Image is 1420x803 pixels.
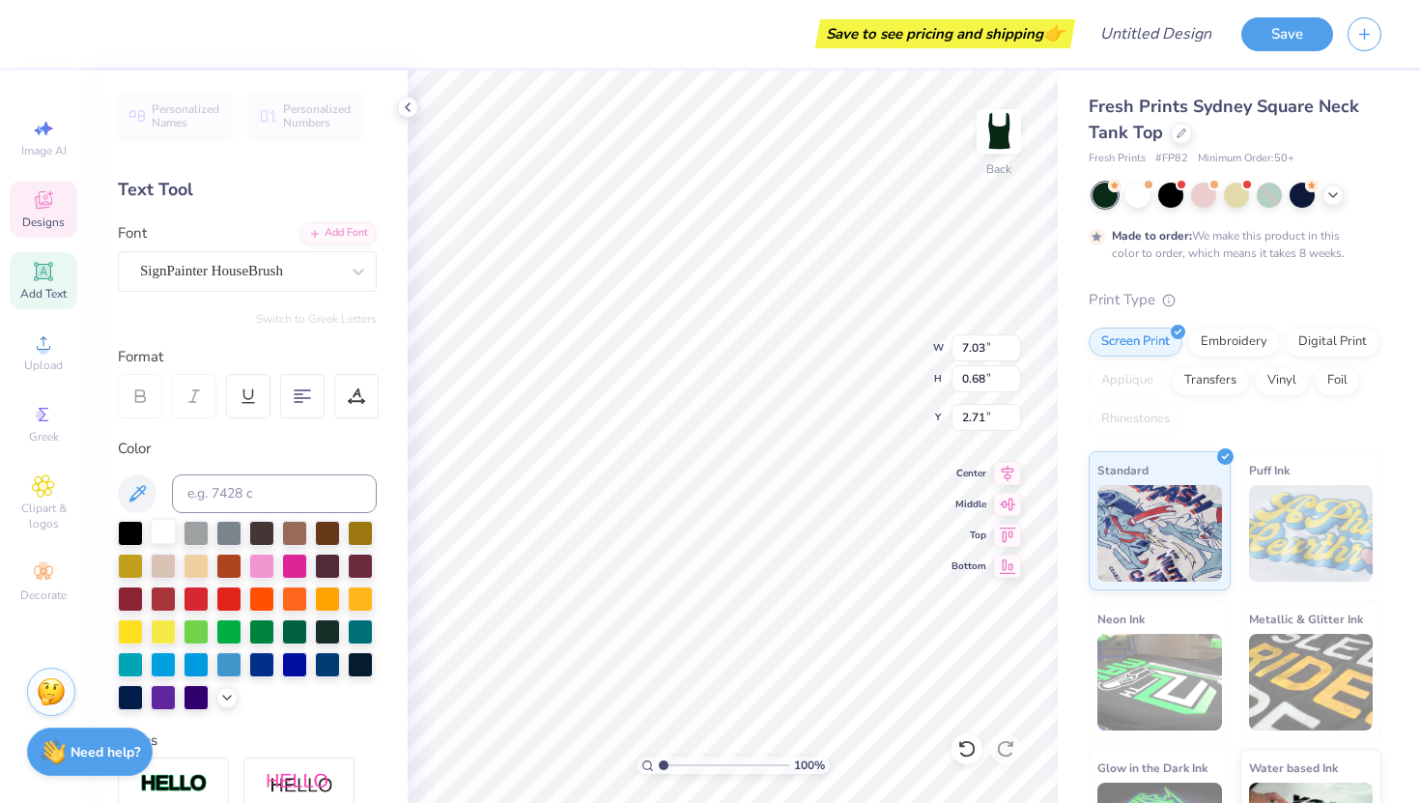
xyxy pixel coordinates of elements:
div: Save to see pricing and shipping [820,19,1070,48]
div: Foil [1315,366,1360,395]
span: Neon Ink [1097,609,1145,629]
span: 100 % [794,757,825,774]
div: Add Font [300,222,377,244]
span: Standard [1097,460,1149,480]
span: Metallic & Glitter Ink [1249,609,1363,629]
div: We make this product in this color to order, which means it takes 8 weeks. [1112,227,1349,262]
span: Personalized Names [152,102,220,129]
img: Standard [1097,485,1222,582]
span: Puff Ink [1249,460,1290,480]
span: Designs [22,215,65,230]
span: Upload [24,358,63,373]
div: Digital Print [1286,328,1379,357]
img: Metallic & Glitter Ink [1249,634,1374,731]
button: Switch to Greek Letters [256,311,377,327]
span: Fresh Prints Sydney Square Neck Tank Top [1089,95,1359,144]
div: Transfers [1172,366,1249,395]
span: Glow in the Dark Ink [1097,758,1207,778]
img: Neon Ink [1097,634,1222,731]
img: Shadow [266,772,333,796]
span: Bottom [951,559,986,573]
div: Applique [1089,366,1166,395]
div: Screen Print [1089,328,1182,357]
div: Format [118,346,379,368]
img: Back [980,112,1018,151]
div: Back [986,160,1011,178]
img: Stroke [140,773,208,795]
div: Color [118,438,377,460]
span: Greek [29,429,59,445]
span: Water based Ink [1249,758,1338,778]
span: 👉 [1043,21,1065,44]
span: # FP82 [1155,151,1188,167]
div: Rhinestones [1089,405,1182,434]
span: Top [951,529,986,542]
strong: Need help? [71,743,140,761]
span: Clipart & logos [10,501,77,531]
span: Decorate [20,588,67,603]
span: Personalized Numbers [283,102,352,129]
div: Print Type [1089,289,1381,311]
button: Save [1241,17,1333,51]
div: Text Tool [118,177,377,203]
input: e.g. 7428 c [172,474,377,513]
span: Image AI [21,143,67,158]
input: Untitled Design [1085,14,1227,53]
label: Font [118,222,147,244]
span: Add Text [20,286,67,301]
div: Vinyl [1255,366,1309,395]
div: Styles [118,730,377,752]
span: Middle [951,498,986,511]
span: Minimum Order: 50 + [1198,151,1294,167]
div: Embroidery [1188,328,1280,357]
img: Puff Ink [1249,485,1374,582]
strong: Made to order: [1112,228,1192,244]
span: Center [951,467,986,480]
span: Fresh Prints [1089,151,1146,167]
